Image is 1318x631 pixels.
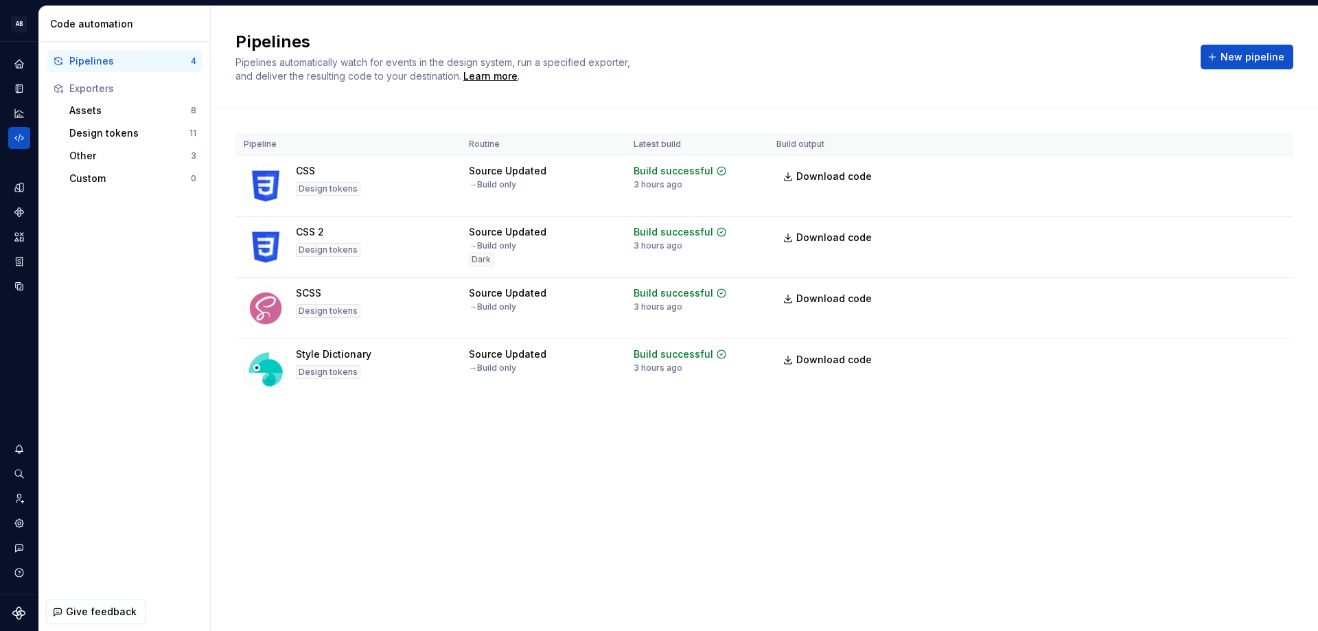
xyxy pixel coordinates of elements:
[8,537,30,559] button: Contact support
[634,363,682,374] div: 3 hours ago
[776,286,881,311] a: Download code
[1201,45,1293,69] button: New pipeline
[191,56,196,67] div: 4
[69,172,191,185] div: Custom
[296,182,360,196] div: Design tokens
[469,363,516,374] div: → Build only
[469,286,546,300] div: Source Updated
[191,173,196,184] div: 0
[69,82,196,95] div: Exporters
[463,69,518,83] a: Learn more
[796,170,872,183] span: Download code
[296,365,360,379] div: Design tokens
[634,179,682,190] div: 3 hours ago
[69,54,191,68] div: Pipelines
[469,179,516,190] div: → Build only
[235,56,633,82] span: Pipelines automatically watch for events in the design system, run a specified exporter, and deli...
[634,347,713,361] div: Build successful
[12,606,26,620] svg: Supernova Logo
[191,105,196,116] div: 8
[1221,50,1284,64] span: New pipeline
[66,605,137,619] span: Give feedback
[3,9,36,38] button: AB
[64,122,202,144] button: Design tokens11
[296,243,360,257] div: Design tokens
[461,133,625,156] th: Routine
[8,226,30,248] a: Assets
[8,463,30,485] button: Search ⌘K
[64,100,202,122] button: Assets8
[776,164,881,189] a: Download code
[46,599,146,624] button: Give feedback
[8,512,30,534] a: Settings
[8,127,30,149] a: Code automation
[235,31,1184,53] h2: Pipelines
[776,347,881,372] a: Download code
[296,225,324,239] div: CSS 2
[69,126,189,140] div: Design tokens
[768,133,889,156] th: Build output
[8,201,30,223] a: Components
[796,292,872,306] span: Download code
[634,164,713,178] div: Build successful
[469,301,516,312] div: → Build only
[235,133,461,156] th: Pipeline
[625,133,768,156] th: Latest build
[796,231,872,244] span: Download code
[8,251,30,273] a: Storybook stories
[296,347,371,361] div: Style Dictionary
[634,301,682,312] div: 3 hours ago
[776,225,881,250] a: Download code
[8,487,30,509] a: Invite team
[8,53,30,75] a: Home
[69,149,191,163] div: Other
[8,275,30,297] a: Data sources
[296,164,315,178] div: CSS
[64,145,202,167] button: Other3
[8,438,30,460] button: Notifications
[64,168,202,190] button: Custom0
[191,150,196,161] div: 3
[189,128,196,139] div: 11
[69,104,191,117] div: Assets
[634,240,682,251] div: 3 hours ago
[634,225,713,239] div: Build successful
[8,102,30,124] a: Analytics
[469,253,494,266] div: Dark
[796,353,872,367] span: Download code
[47,50,202,72] button: Pipelines4
[8,176,30,198] a: Design tokens
[11,16,27,32] div: AB
[8,78,30,100] a: Documentation
[50,17,205,31] div: Code automation
[469,164,546,178] div: Source Updated
[296,286,321,300] div: SCSS
[296,304,360,318] div: Design tokens
[634,286,713,300] div: Build successful
[469,240,516,251] div: → Build only
[469,347,546,361] div: Source Updated
[461,71,520,82] span: .
[469,225,546,239] div: Source Updated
